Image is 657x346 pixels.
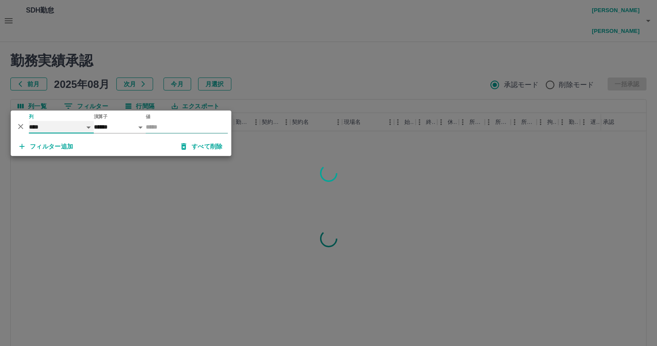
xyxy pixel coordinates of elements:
label: 演算子 [94,113,108,120]
button: 削除 [14,120,27,133]
label: 列 [29,113,34,120]
label: 値 [146,113,151,120]
button: フィルター追加 [13,139,80,154]
button: すべて削除 [174,139,230,154]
